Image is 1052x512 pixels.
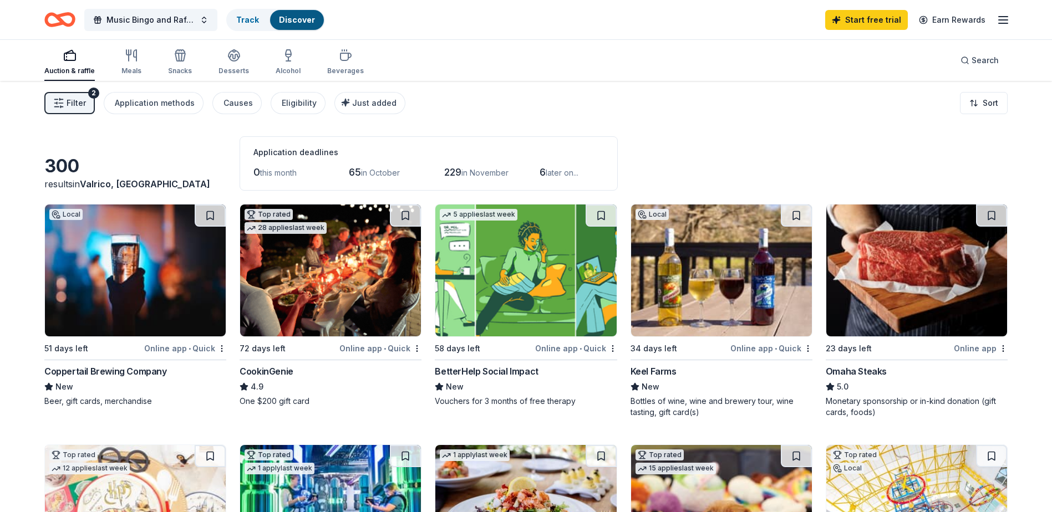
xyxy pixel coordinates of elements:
[831,449,879,460] div: Top rated
[236,15,259,24] a: Track
[631,396,812,418] div: Bottles of wine, wine and brewery tour, wine tasting, gift card(s)
[49,449,98,460] div: Top rated
[121,66,141,75] div: Meals
[115,96,195,110] div: Application methods
[952,49,1008,71] button: Search
[535,341,617,355] div: Online app Quick
[240,204,421,336] img: Image for CookinGenie
[352,98,397,107] span: Just added
[168,44,192,81] button: Snacks
[642,380,659,393] span: New
[361,168,400,177] span: in October
[121,44,141,81] button: Meals
[446,380,464,393] span: New
[144,341,226,355] div: Online app Quick
[546,168,578,177] span: later on...
[580,344,582,353] span: •
[831,463,864,474] div: Local
[44,396,226,407] div: Beer, gift cards, merchandise
[334,92,405,114] button: Just added
[218,66,249,75] div: Desserts
[730,341,812,355] div: Online app Quick
[826,204,1008,418] a: Image for Omaha Steaks 23 days leftOnline appOmaha Steaks5.0Monetary sponsorship or in-kind donat...
[88,88,99,99] div: 2
[245,209,293,220] div: Top rated
[636,449,684,460] div: Top rated
[327,44,364,81] button: Beverages
[45,204,226,336] img: Image for Coppertail Brewing Company
[435,204,617,407] a: Image for BetterHelp Social Impact5 applieslast week58 days leftOnline app•QuickBetterHelp Social...
[444,166,461,178] span: 229
[44,365,167,378] div: Coppertail Brewing Company
[972,54,999,67] span: Search
[631,342,677,355] div: 34 days left
[435,204,616,336] img: Image for BetterHelp Social Impact
[251,380,263,393] span: 4.9
[826,365,887,378] div: Omaha Steaks
[240,342,286,355] div: 72 days left
[240,396,421,407] div: One $200 gift card
[435,342,480,355] div: 58 days left
[245,449,293,460] div: Top rated
[80,178,210,190] span: Valrico, [GEOGRAPHIC_DATA]
[775,344,777,353] span: •
[49,209,83,220] div: Local
[44,204,226,407] a: Image for Coppertail Brewing CompanyLocal51 days leftOnline app•QuickCoppertail Brewing CompanyNe...
[276,44,301,81] button: Alcohol
[837,380,848,393] span: 5.0
[245,222,327,234] div: 28 applies last week
[384,344,386,353] span: •
[440,449,510,461] div: 1 apply last week
[631,204,812,336] img: Image for Keel Farms
[44,66,95,75] div: Auction & raffle
[84,9,217,31] button: Music Bingo and Raffle Fundraiser
[106,13,195,27] span: Music Bingo and Raffle Fundraiser
[240,204,421,407] a: Image for CookinGenieTop rated28 applieslast week72 days leftOnline app•QuickCookinGenie4.9One $2...
[349,166,361,178] span: 65
[44,342,88,355] div: 51 days left
[44,155,226,177] div: 300
[461,168,509,177] span: in November
[636,463,716,474] div: 15 applies last week
[218,44,249,81] button: Desserts
[253,166,260,178] span: 0
[631,365,677,378] div: Keel Farms
[55,380,73,393] span: New
[260,168,297,177] span: this month
[223,96,253,110] div: Causes
[67,96,86,110] span: Filter
[49,463,130,474] div: 12 applies last week
[245,463,314,474] div: 1 apply last week
[271,92,326,114] button: Eligibility
[212,92,262,114] button: Causes
[983,96,998,110] span: Sort
[339,341,421,355] div: Online app Quick
[435,365,538,378] div: BetterHelp Social Impact
[826,204,1007,336] img: Image for Omaha Steaks
[44,177,226,191] div: results
[168,66,192,75] div: Snacks
[44,92,95,114] button: Filter2
[440,209,517,221] div: 5 applies last week
[240,365,293,378] div: CookinGenie
[253,146,604,159] div: Application deadlines
[631,204,812,418] a: Image for Keel FarmsLocal34 days leftOnline app•QuickKeel FarmsNewBottles of wine, wine and brewe...
[44,7,75,33] a: Home
[44,44,95,81] button: Auction & raffle
[636,209,669,220] div: Local
[435,396,617,407] div: Vouchers for 3 months of free therapy
[826,342,872,355] div: 23 days left
[825,10,908,30] a: Start free trial
[327,66,364,75] div: Beverages
[73,178,210,190] span: in
[912,10,992,30] a: Earn Rewards
[189,344,191,353] span: •
[960,92,1008,114] button: Sort
[540,166,546,178] span: 6
[226,9,325,31] button: TrackDiscover
[826,396,1008,418] div: Monetary sponsorship or in-kind donation (gift cards, foods)
[276,66,301,75] div: Alcohol
[954,341,1008,355] div: Online app
[104,92,204,114] button: Application methods
[279,15,315,24] a: Discover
